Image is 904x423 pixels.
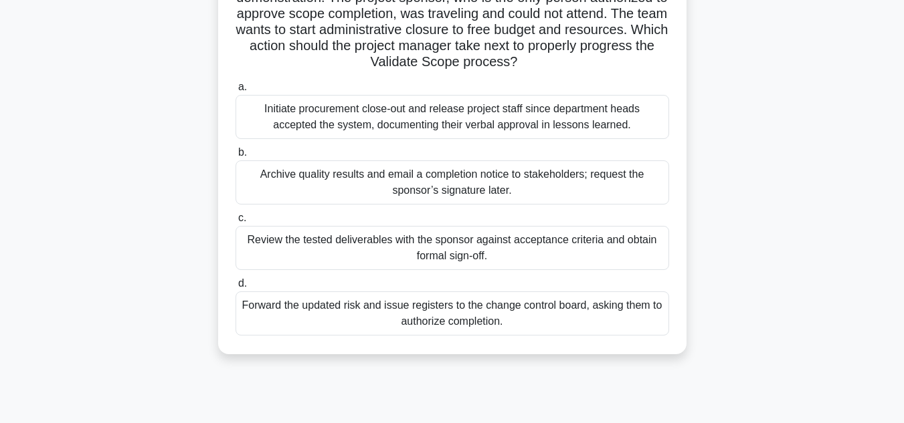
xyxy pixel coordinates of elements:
[238,81,247,92] span: a.
[236,160,669,204] div: Archive quality results and email a completion notice to stakeholders; request the sponsor’s sign...
[236,291,669,335] div: Forward the updated risk and issue registers to the change control board, asking them to authoriz...
[238,146,247,158] span: b.
[236,226,669,270] div: Review the tested deliverables with the sponsor against acceptance criteria and obtain formal sig...
[238,277,247,289] span: d.
[238,212,246,223] span: c.
[236,95,669,139] div: Initiate procurement close-out and release project staff since department heads accepted the syst...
